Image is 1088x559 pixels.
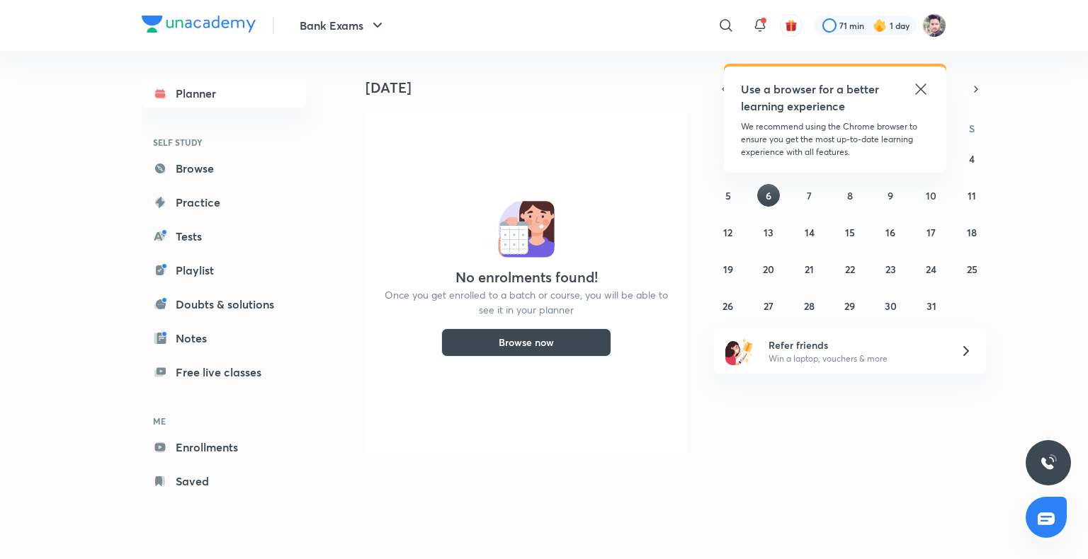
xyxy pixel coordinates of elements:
[498,201,555,258] img: No events
[879,294,902,317] button: October 30, 2025
[879,184,902,207] button: October 9, 2025
[968,189,976,202] abbr: October 11, 2025
[873,18,887,33] img: streak
[839,184,861,207] button: October 8, 2025
[920,258,943,280] button: October 24, 2025
[920,184,943,207] button: October 10, 2025
[769,352,943,365] p: Win a laptop, vouchers & more
[142,467,306,495] a: Saved
[769,338,943,352] h6: Refer friends
[885,263,896,276] abbr: October 23, 2025
[142,16,256,33] img: Company Logo
[382,287,670,317] p: Once you get enrolled to a batch or course, you will be able to see it in your planner
[798,221,821,243] button: October 14, 2025
[839,294,861,317] button: October 29, 2025
[741,81,882,115] h5: Use a browser for a better learning experience
[764,226,773,239] abbr: October 13, 2025
[441,328,611,357] button: Browse now
[960,184,983,207] button: October 11, 2025
[798,184,821,207] button: October 7, 2025
[798,258,821,280] button: October 21, 2025
[780,14,803,37] button: avatar
[142,409,306,433] h6: ME
[725,337,754,365] img: referral
[722,299,733,313] abbr: October 26, 2025
[785,19,798,32] img: avatar
[717,294,739,317] button: October 26, 2025
[717,258,739,280] button: October 19, 2025
[805,226,815,239] abbr: October 14, 2025
[757,221,780,243] button: October 13, 2025
[763,263,774,276] abbr: October 20, 2025
[967,226,977,239] abbr: October 18, 2025
[741,120,929,159] p: We recommend using the Chrome browser to ensure you get the most up-to-date learning experience w...
[291,11,395,40] button: Bank Exams
[920,294,943,317] button: October 31, 2025
[844,299,855,313] abbr: October 29, 2025
[839,221,861,243] button: October 15, 2025
[142,433,306,461] a: Enrollments
[142,256,306,284] a: Playlist
[807,189,812,202] abbr: October 7, 2025
[839,258,861,280] button: October 22, 2025
[845,226,855,239] abbr: October 15, 2025
[960,258,983,280] button: October 25, 2025
[922,13,946,38] img: chetnanand thakur
[969,152,975,166] abbr: October 4, 2025
[847,189,853,202] abbr: October 8, 2025
[960,221,983,243] button: October 18, 2025
[926,299,936,313] abbr: October 31, 2025
[888,189,893,202] abbr: October 9, 2025
[764,299,773,313] abbr: October 27, 2025
[142,358,306,386] a: Free live classes
[766,189,771,202] abbr: October 6, 2025
[717,184,739,207] button: October 5, 2025
[723,263,733,276] abbr: October 19, 2025
[142,188,306,217] a: Practice
[725,189,731,202] abbr: October 5, 2025
[757,294,780,317] button: October 27, 2025
[879,221,902,243] button: October 16, 2025
[960,147,983,170] button: October 4, 2025
[926,189,936,202] abbr: October 10, 2025
[142,79,306,108] a: Planner
[920,221,943,243] button: October 17, 2025
[757,184,780,207] button: October 6, 2025
[804,299,815,313] abbr: October 28, 2025
[757,258,780,280] button: October 20, 2025
[142,290,306,318] a: Doubts & solutions
[885,226,895,239] abbr: October 16, 2025
[879,258,902,280] button: October 23, 2025
[142,222,306,250] a: Tests
[142,154,306,183] a: Browse
[1040,454,1057,471] img: ttu
[365,79,698,96] h4: [DATE]
[969,122,975,135] abbr: Saturday
[967,263,977,276] abbr: October 25, 2025
[926,226,936,239] abbr: October 17, 2025
[798,294,821,317] button: October 28, 2025
[845,263,855,276] abbr: October 22, 2025
[455,269,598,286] h4: No enrolments found!
[142,130,306,154] h6: SELF STUDY
[885,299,897,313] abbr: October 30, 2025
[142,16,256,36] a: Company Logo
[723,226,732,239] abbr: October 12, 2025
[142,324,306,352] a: Notes
[805,263,814,276] abbr: October 21, 2025
[926,263,936,276] abbr: October 24, 2025
[717,221,739,243] button: October 12, 2025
